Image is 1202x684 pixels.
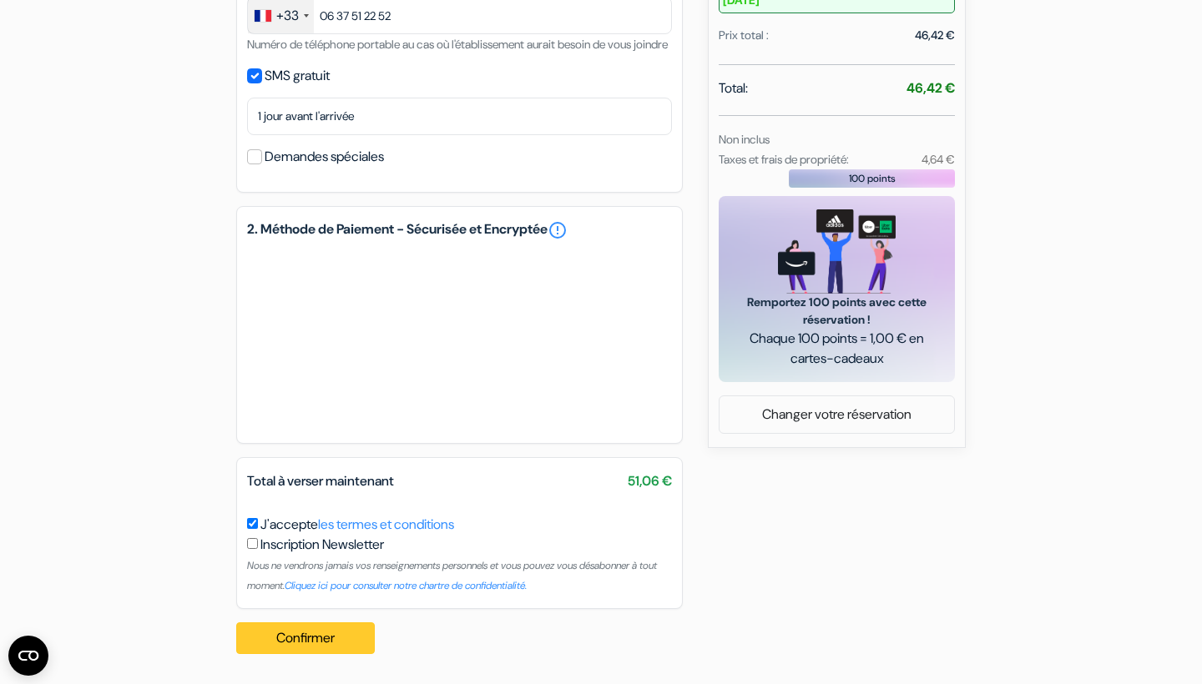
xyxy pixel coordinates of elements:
span: Total à verser maintenant [247,472,394,490]
div: Prix total : [719,27,769,44]
span: Total: [719,78,748,98]
span: Remportez 100 points avec cette réservation ! [739,294,935,329]
label: SMS gratuit [265,64,330,88]
a: error_outline [548,220,568,240]
a: les termes et conditions [318,516,454,533]
iframe: Cadre de saisie sécurisé pour le paiement [244,244,675,433]
small: Non inclus [719,132,770,147]
a: Cliquez ici pour consulter notre chartre de confidentialité. [285,579,527,592]
div: +33 [276,6,299,26]
span: 100 points [849,171,896,186]
span: 51,06 € [628,471,672,491]
small: 4,64 € [922,152,955,167]
label: Inscription Newsletter [260,535,384,555]
span: Chaque 100 points = 1,00 € en cartes-cadeaux [739,329,935,369]
div: 46,42 € [915,27,955,44]
label: Demandes spéciales [265,145,384,168]
strong: 46,42 € [907,79,955,97]
label: J'accepte [260,515,454,535]
button: Ouvrir le widget CMP [8,636,48,676]
small: Numéro de téléphone portable au cas où l'établissement aurait besoin de vous joindre [247,37,668,52]
a: Changer votre réservation [720,399,954,430]
button: Confirmer [236,622,375,654]
small: Nous ne vendrons jamais vos renseignements personnels et vous pouvez vous désabonner à tout moment. [247,559,657,592]
img: gift_card_hero_new.png [778,209,896,294]
h5: 2. Méthode de Paiement - Sécurisée et Encryptée [247,220,672,240]
small: Taxes et frais de propriété: [719,152,849,167]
